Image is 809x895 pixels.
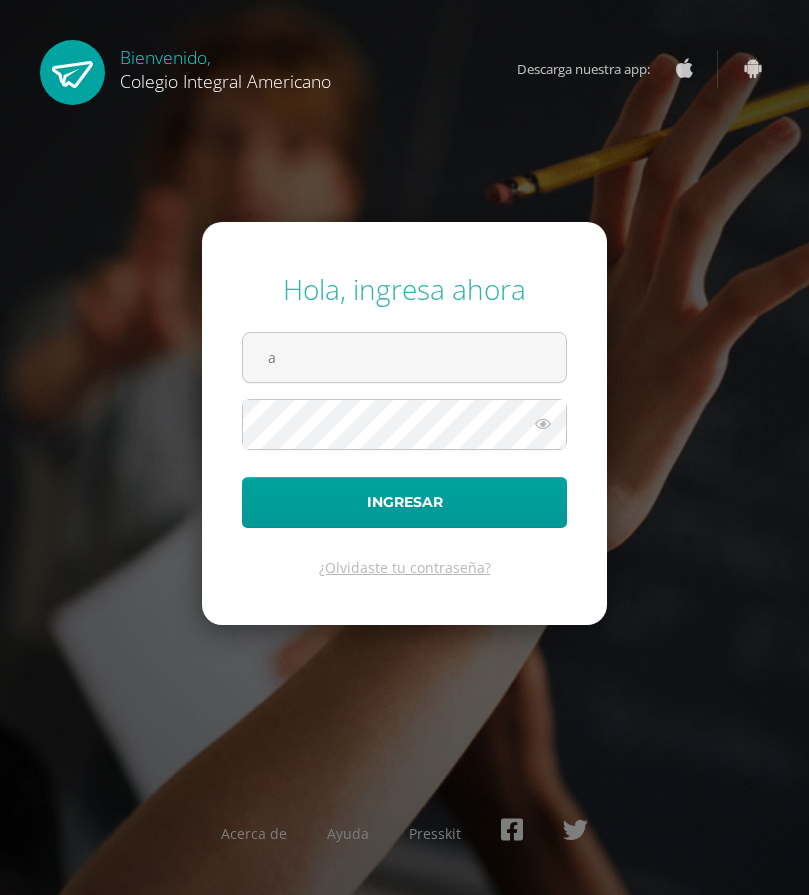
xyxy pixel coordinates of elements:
button: Ingresar [242,477,567,528]
div: Hola, ingresa ahora [242,270,567,308]
span: Descarga nuestra app: [517,50,670,88]
input: Correo electrónico o usuario [243,333,566,382]
span: Colegio Integral Americano [120,69,331,93]
div: Bienvenido, [120,40,331,93]
a: Presskit [409,824,461,843]
a: Ayuda [327,824,369,843]
a: Acerca de [221,824,287,843]
a: ¿Olvidaste tu contraseña? [319,558,491,577]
